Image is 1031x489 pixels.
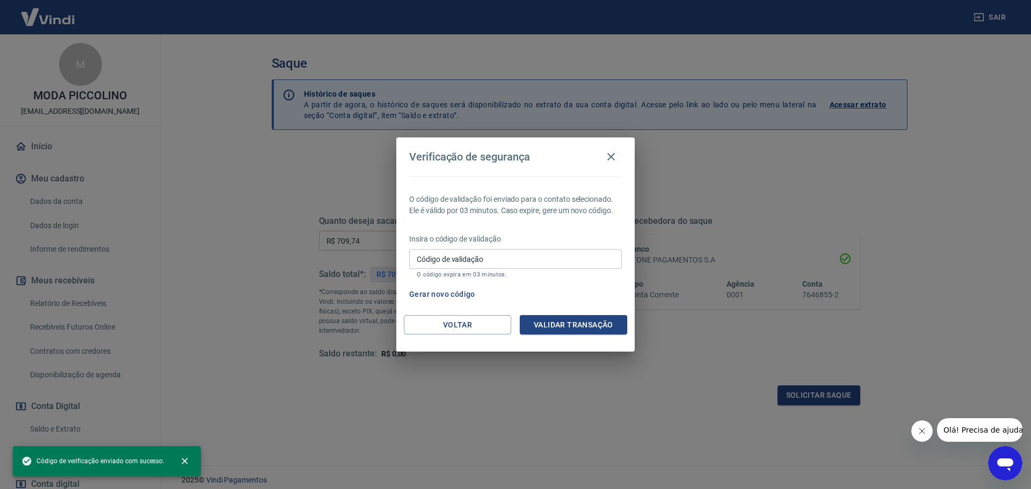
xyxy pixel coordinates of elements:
[173,449,197,473] button: close
[405,284,480,304] button: Gerar novo código
[404,315,511,335] button: Voltar
[911,420,933,442] iframe: Fechar mensagem
[988,446,1022,480] iframe: Botão para abrir a janela de mensagens
[409,233,622,245] p: Insira o código de validação
[6,8,90,16] span: Olá! Precisa de ajuda?
[417,271,614,278] p: O código expira em 03 minutos.
[21,456,164,466] span: Código de verificação enviado com sucesso.
[409,194,622,216] p: O código de validação foi enviado para o contato selecionado. Ele é válido por 03 minutos. Caso e...
[937,418,1022,442] iframe: Mensagem da empresa
[409,150,530,163] h4: Verificação de segurança
[520,315,627,335] button: Validar transação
